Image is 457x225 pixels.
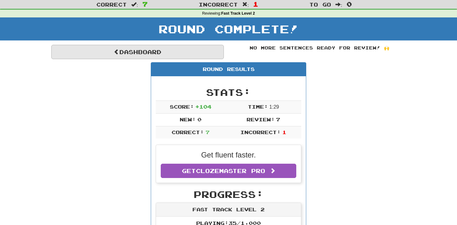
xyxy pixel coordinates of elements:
span: Review: [247,116,275,122]
span: 7 [142,0,148,8]
a: GetClozemaster Pro [161,164,296,178]
span: 0 [347,0,352,8]
h2: Progress: [156,189,301,199]
span: : [131,2,138,7]
div: Fast Track Level 2 [156,203,301,217]
span: 7 [276,116,280,122]
span: Score: [170,104,194,110]
span: 7 [205,129,210,135]
span: Correct [96,1,127,7]
h1: Round Complete! [2,23,455,35]
span: 1 [253,0,258,8]
strong: Fast Track Level 2 [221,11,255,16]
a: Dashboard [51,45,224,59]
span: : [335,2,342,7]
span: Correct: [172,129,204,135]
span: 1 : 29 [269,104,279,110]
span: Time: [248,104,268,110]
span: New: [180,116,196,122]
span: + 104 [195,104,211,110]
div: Round Results [151,63,306,76]
h2: Stats: [156,87,301,97]
span: Incorrect [199,1,238,7]
span: Incorrect: [240,129,281,135]
span: 0 [197,116,201,122]
span: To go [309,1,331,7]
span: Clozemaster Pro [196,167,265,174]
p: Get fluent faster. [161,150,296,160]
div: No more sentences ready for review! 🙌 [233,45,406,51]
span: 1 [282,129,286,135]
span: : [242,2,249,7]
